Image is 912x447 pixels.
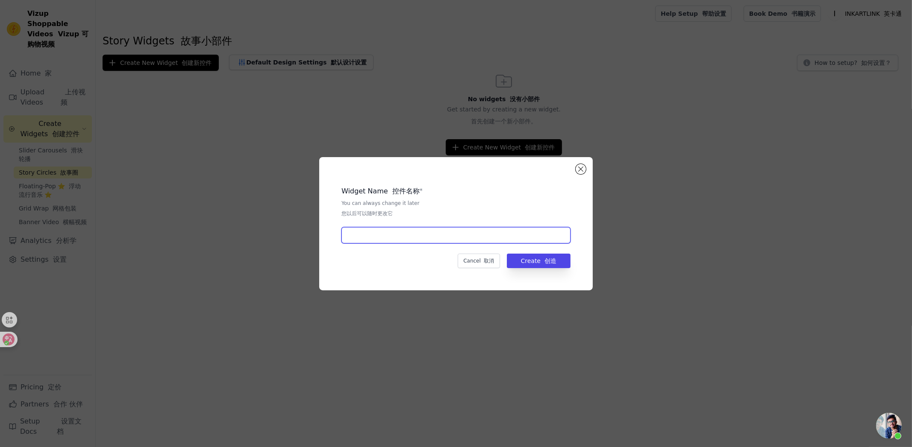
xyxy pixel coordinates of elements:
[576,164,586,174] button: Close modal
[544,257,556,264] font: 创造
[392,187,420,195] font: 控件名称
[341,210,393,216] font: 您以后可以随时更改它
[458,254,500,268] button: Cancel
[507,254,571,268] button: Create
[341,186,420,196] legend: Widget Name
[484,258,494,264] font: 取消
[876,413,902,438] a: 开放式聊天
[341,200,571,220] p: You can always change it later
